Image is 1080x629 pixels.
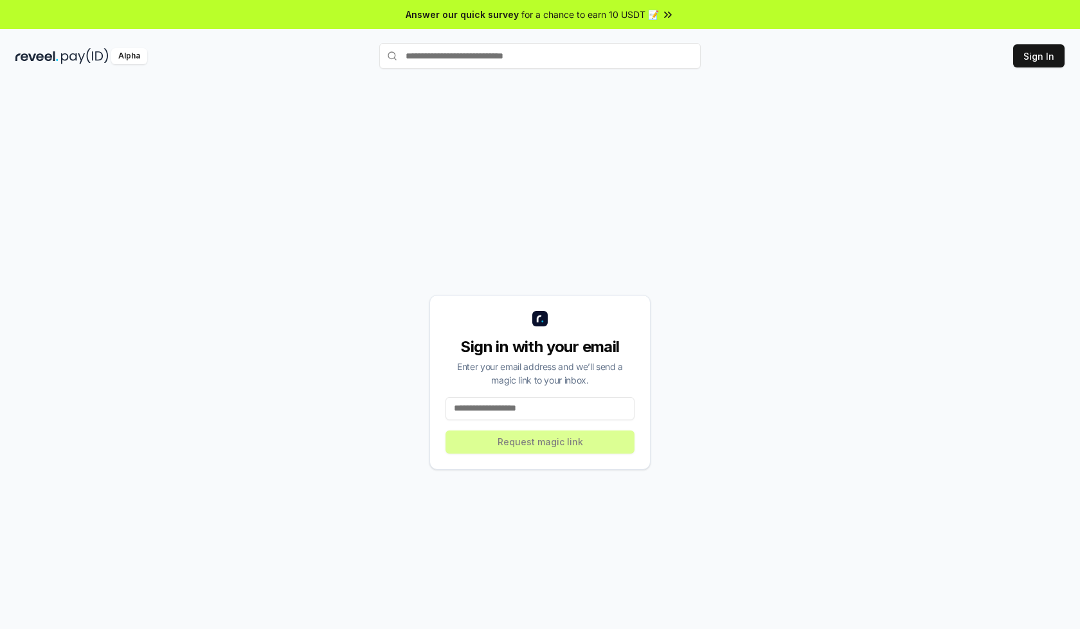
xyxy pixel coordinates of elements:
[521,8,659,21] span: for a chance to earn 10 USDT 📝
[111,48,147,64] div: Alpha
[446,337,634,357] div: Sign in with your email
[15,48,59,64] img: reveel_dark
[61,48,109,64] img: pay_id
[532,311,548,326] img: logo_small
[446,360,634,387] div: Enter your email address and we’ll send a magic link to your inbox.
[406,8,519,21] span: Answer our quick survey
[1013,44,1065,67] button: Sign In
